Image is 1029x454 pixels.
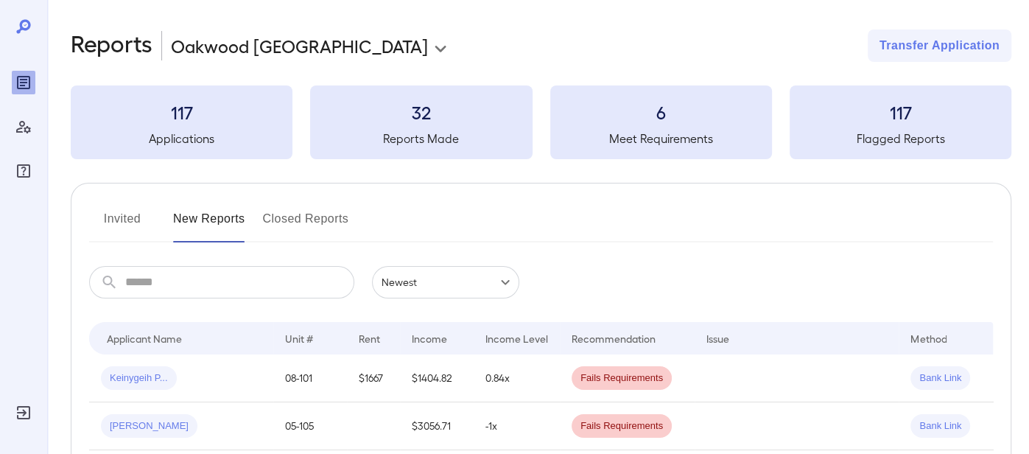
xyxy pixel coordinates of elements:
[550,130,772,147] h5: Meet Requirements
[173,207,245,242] button: New Reports
[572,419,672,433] span: Fails Requirements
[89,207,155,242] button: Invited
[71,130,292,147] h5: Applications
[372,266,519,298] div: Newest
[400,402,474,450] td: $3056.71
[910,371,970,385] span: Bank Link
[910,419,970,433] span: Bank Link
[474,355,560,402] td: 0.84x
[910,329,947,347] div: Method
[400,355,474,402] td: $1404.82
[71,85,1011,159] summary: 117Applications32Reports Made6Meet Requirements117Flagged Reports
[485,329,548,347] div: Income Level
[790,130,1011,147] h5: Flagged Reports
[12,71,35,94] div: Reports
[790,100,1011,124] h3: 117
[107,329,182,347] div: Applicant Name
[263,207,349,242] button: Closed Reports
[310,130,532,147] h5: Reports Made
[347,355,400,402] td: $1667
[71,100,292,124] h3: 117
[171,34,428,57] p: Oakwood [GEOGRAPHIC_DATA]
[285,329,313,347] div: Unit #
[273,402,347,450] td: 05-105
[550,100,772,124] h3: 6
[101,371,177,385] span: Keinygeih P...
[310,100,532,124] h3: 32
[12,401,35,425] div: Log Out
[572,371,672,385] span: Fails Requirements
[71,29,152,62] h2: Reports
[12,115,35,139] div: Manage Users
[101,419,197,433] span: [PERSON_NAME]
[868,29,1011,62] button: Transfer Application
[706,329,730,347] div: Issue
[412,329,447,347] div: Income
[572,329,656,347] div: Recommendation
[12,159,35,183] div: FAQ
[359,329,382,347] div: Rent
[474,402,560,450] td: -1x
[273,355,347,402] td: 08-101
